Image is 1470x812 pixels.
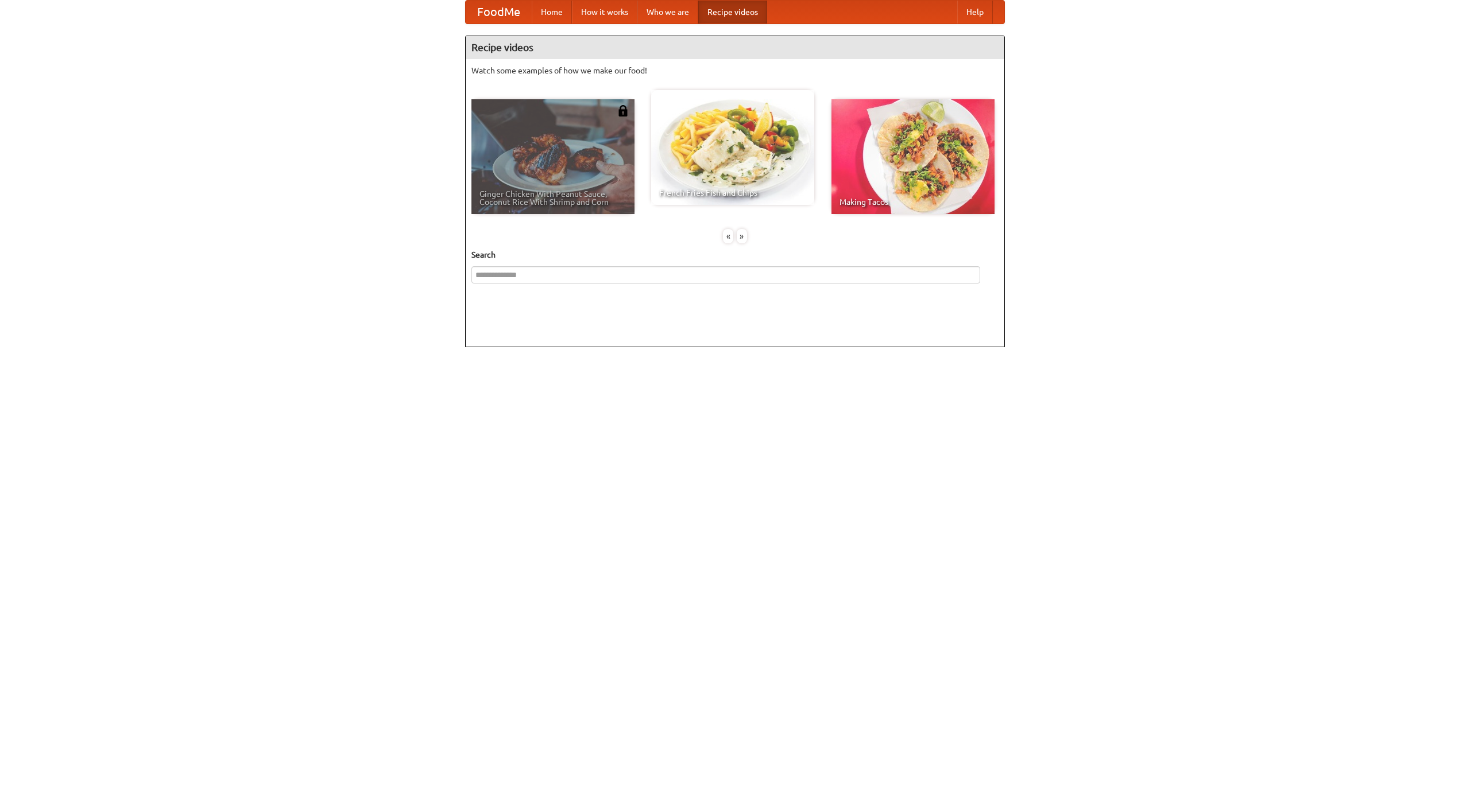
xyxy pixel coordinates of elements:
img: 483408.png [617,105,629,116]
a: Who we are [637,1,698,24]
span: Making Tacos [840,198,987,206]
a: French Fries Fish and Chips [651,90,814,205]
a: Recipe videos [698,1,767,24]
div: « [723,229,733,243]
h5: Search [471,249,999,261]
a: Home [532,1,572,24]
span: French Fries Fish and Chips [659,189,806,197]
h4: Recipe videos [466,36,1004,59]
p: Watch some examples of how we make our food! [471,65,999,76]
a: Making Tacos [831,99,995,214]
a: FoodMe [466,1,532,24]
a: How it works [572,1,637,24]
a: Help [957,1,993,24]
div: » [737,229,747,243]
